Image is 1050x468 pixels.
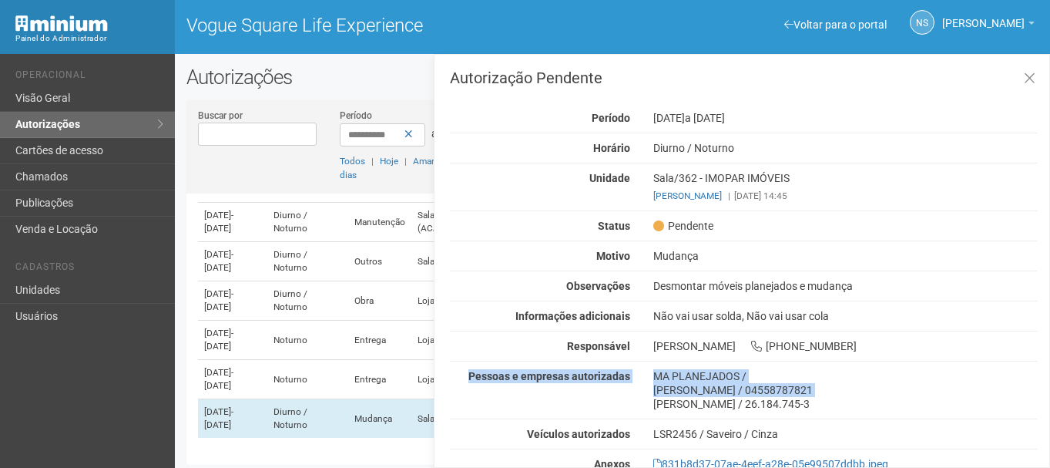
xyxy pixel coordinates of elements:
[267,321,347,360] td: Noturno
[653,189,1038,203] div: [DATE] 14:45
[653,427,1038,441] div: LSR2456 / Saveiro / Cinza
[198,242,267,281] td: [DATE]
[598,220,630,232] strong: Status
[371,156,374,167] span: |
[198,281,267,321] td: [DATE]
[411,360,513,399] td: Loja/SS116
[411,242,513,281] td: Sala/246
[340,109,372,123] label: Período
[267,281,347,321] td: Diurno / Noturno
[642,339,1049,353] div: [PERSON_NAME] [PHONE_NUMBER]
[198,203,267,242] td: [DATE]
[411,321,513,360] td: Loja/SS116
[340,156,365,167] a: Todos
[380,156,398,167] a: Hoje
[942,2,1025,29] span: Nicolle Silva
[653,219,713,233] span: Pendente
[653,383,1038,397] div: [PERSON_NAME] / 04558787821
[348,399,411,439] td: Mudança
[592,112,630,124] strong: Período
[15,261,163,278] li: Cadastros
[267,203,347,242] td: Diurno / Noturno
[198,109,243,123] label: Buscar por
[267,360,347,399] td: Noturno
[642,279,1049,293] div: Desmontar móveis planejados e mudança
[198,321,267,360] td: [DATE]
[186,15,601,35] h1: Vogue Square Life Experience
[642,309,1049,323] div: Não vai usar solda, Não vai usar cola
[784,19,887,31] a: Voltar para o portal
[642,111,1049,125] div: [DATE]
[411,281,513,321] td: Loja/SS116
[942,19,1035,32] a: [PERSON_NAME]
[653,190,722,201] a: [PERSON_NAME]
[642,171,1049,203] div: Sala/362 - IMOPAR IMÓVEIS
[15,15,108,32] img: Minium
[468,370,630,382] strong: Pessoas e empresas autorizadas
[404,156,407,167] span: |
[348,321,411,360] td: Entrega
[596,250,630,262] strong: Motivo
[348,360,411,399] td: Entrega
[198,399,267,439] td: [DATE]
[653,397,1038,411] div: [PERSON_NAME] / 26.184.745-3
[910,10,934,35] a: NS
[642,141,1049,155] div: Diurno / Noturno
[267,242,347,281] td: Diurno / Noturno
[186,66,1038,89] h2: Autorizações
[413,156,447,167] a: Amanhã
[728,190,730,201] span: |
[593,142,630,154] strong: Horário
[685,112,725,124] span: a [DATE]
[267,399,347,439] td: Diurno / Noturno
[653,369,1038,383] div: MA PLANEJADOS /
[348,281,411,321] td: Obra
[515,310,630,322] strong: Informações adicionais
[348,242,411,281] td: Outros
[527,428,630,440] strong: Veículos autorizados
[411,399,513,439] td: Sala/362
[15,69,163,86] li: Operacional
[642,249,1049,263] div: Mudança
[198,360,267,399] td: [DATE]
[348,203,411,242] td: Manutenção
[15,32,163,45] div: Painel do Administrador
[566,280,630,292] strong: Observações
[450,70,1038,86] h3: Autorização Pendente
[589,172,630,184] strong: Unidade
[411,203,513,242] td: Sala/290 (ACADEMIA)
[431,127,438,140] span: a
[567,340,630,352] strong: Responsável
